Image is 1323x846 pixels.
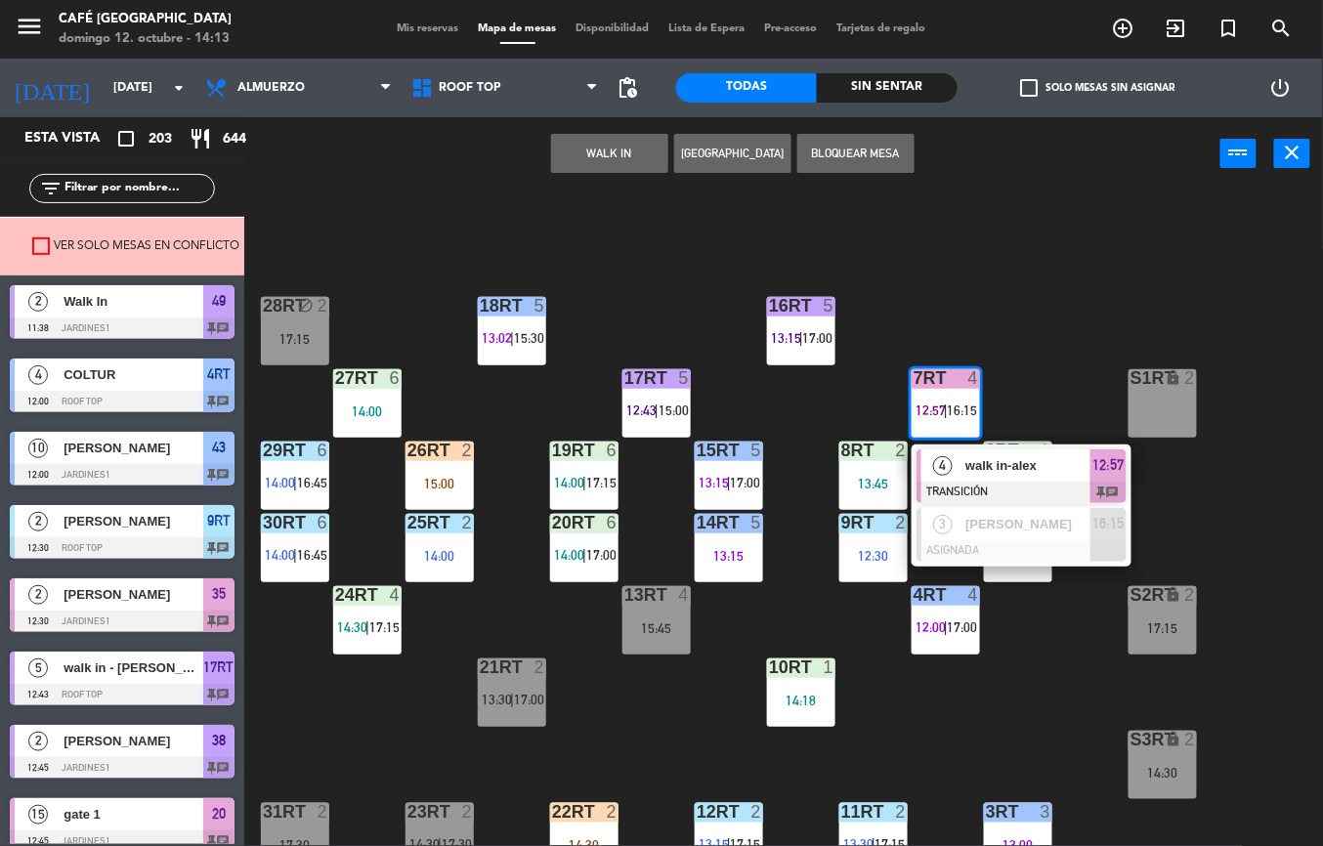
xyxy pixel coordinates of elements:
span: 14:00 [554,547,584,563]
i: lock [1165,586,1181,603]
span: 4 [28,365,48,385]
span: 14:00 [265,475,295,490]
i: arrow_drop_down [167,76,191,100]
div: 5 [751,514,763,531]
div: 14RT [697,514,698,531]
i: close [1281,141,1304,164]
span: Roof Top [439,81,501,95]
span: 13:30 [482,692,512,707]
div: 13RT [624,586,625,604]
div: 8RT [841,442,842,459]
span: 16:45 [297,475,327,490]
span: 16:15 [948,402,978,418]
span: | [365,619,369,635]
span: 12:43 [626,402,657,418]
span: | [727,475,731,490]
span: 644 [223,128,246,150]
span: 15:00 [659,402,689,418]
span: 14:00 [554,475,584,490]
div: 6 [607,514,619,531]
div: 2 [896,803,908,821]
div: 2 [318,803,329,821]
span: [PERSON_NAME] [64,511,203,531]
span: | [510,692,514,707]
div: 6 [607,442,619,459]
span: 14:30 [337,619,367,635]
span: 5 [28,658,48,678]
div: 2 [1185,731,1197,748]
i: lock [1165,369,1181,386]
span: 12:57 [1093,453,1125,477]
span: walk in-alex [965,455,1090,476]
div: 6 [318,442,329,459]
div: S1RT [1131,369,1131,387]
button: close [1274,139,1310,168]
div: 5 [824,297,835,315]
button: power_input [1220,139,1257,168]
div: 16RT [769,297,770,315]
span: Pre-acceso [755,23,828,34]
i: power_settings_new [1269,76,1293,100]
span: | [799,330,803,346]
span: 9RT [207,509,231,532]
i: search [1270,17,1294,40]
span: 17:15 [586,475,617,490]
i: add_circle_outline [1112,17,1135,40]
div: 17:15 [1129,621,1197,635]
span: 17:00 [586,547,617,563]
div: 6 [390,369,402,387]
div: 21RT [480,658,481,676]
div: 5 [751,442,763,459]
div: 6 [318,514,329,531]
button: menu [15,12,44,48]
div: 13:45 [839,477,908,490]
div: 12:30 [839,549,908,563]
div: 22RT [552,803,553,821]
span: Almuerzo [237,81,305,95]
span: | [582,547,586,563]
div: 4 [968,369,980,387]
span: Disponibilidad [567,23,660,34]
span: | [510,330,514,346]
i: crop_square [114,127,138,150]
div: domingo 12. octubre - 14:13 [59,29,232,49]
div: 2 [1185,586,1197,604]
div: 18RT [480,297,481,315]
div: 31RT [263,803,264,821]
span: 43 [212,436,226,459]
span: 17:00 [731,475,761,490]
i: restaurant [189,127,212,150]
span: 16:45 [297,547,327,563]
div: 6RT [986,442,987,459]
div: 13:15 [695,549,763,563]
div: 25RT [407,514,408,531]
span: 17RT [204,656,235,679]
div: 2 [607,803,619,821]
span: 13:15 [699,475,729,490]
div: 3 [1041,803,1052,821]
span: | [655,402,659,418]
div: 14:18 [767,694,835,707]
i: lock [1165,731,1181,747]
div: Sin sentar [817,73,958,103]
div: 12RT [697,803,698,821]
span: Tarjetas de regalo [828,23,936,34]
span: [PERSON_NAME] [64,584,203,605]
span: 2 [28,732,48,751]
i: menu [15,12,44,41]
span: check_box_outline_blank [1021,79,1039,97]
div: 15:45 [622,621,691,635]
span: | [293,547,297,563]
span: 13:02 [482,330,512,346]
span: 49 [212,289,226,313]
div: 28RT [263,297,264,315]
span: | [582,475,586,490]
div: 2 [751,803,763,821]
span: 35 [212,582,226,606]
div: 5 [679,369,691,387]
div: 19RT [552,442,553,459]
i: power_input [1227,141,1251,164]
span: [PERSON_NAME] [64,438,203,458]
i: filter_list [39,177,63,200]
button: [GEOGRAPHIC_DATA] [674,134,791,173]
